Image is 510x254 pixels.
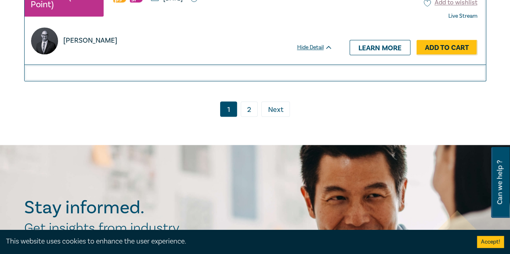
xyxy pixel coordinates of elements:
[220,101,237,117] a: 1
[6,236,465,247] div: This website uses cookies to enhance the user experience.
[350,40,410,55] a: Learn more
[448,12,477,20] strong: Live Stream
[416,40,477,55] a: Add to Cart
[268,105,283,115] span: Next
[31,27,58,54] img: https://s3.ap-southeast-2.amazonaws.com/leo-cussen-store-production-content/Contacts/Stefan%20Man...
[241,101,258,117] a: 2
[477,236,504,248] button: Accept cookies
[24,197,214,218] h2: Stay informed.
[63,35,117,46] p: [PERSON_NAME]
[496,152,504,213] span: Can we help ?
[261,101,290,117] a: Next
[297,43,341,52] div: Hide Detail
